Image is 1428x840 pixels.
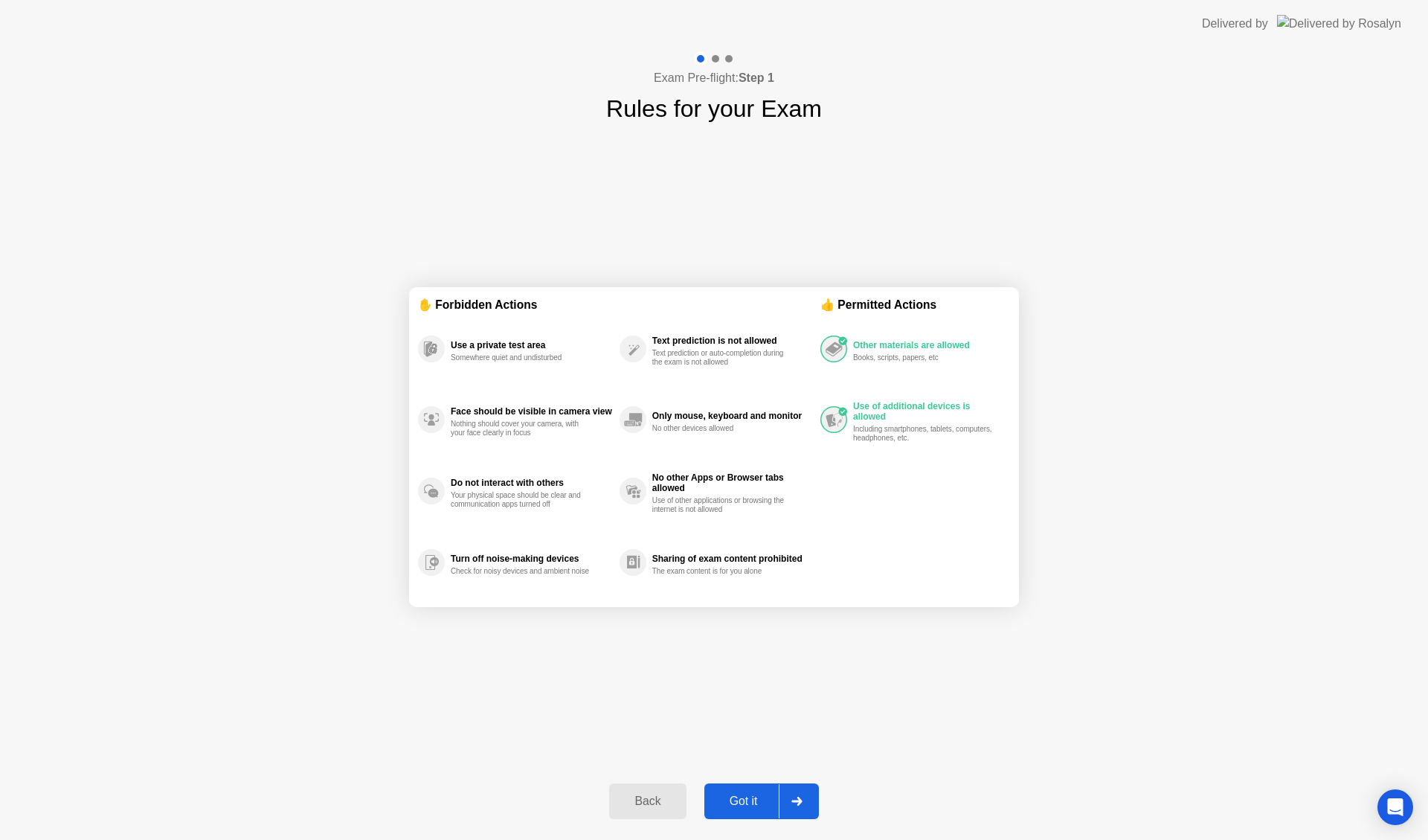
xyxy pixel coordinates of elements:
[853,353,994,362] div: Books, scripts, papers, etc
[853,401,1003,422] div: Use of additional devices is allowed
[451,567,591,576] div: Check for noisy devices and ambient noise
[418,296,820,313] div: ✋ Forbidden Actions
[820,296,1010,313] div: 👍 Permitted Actions
[1202,15,1268,33] div: Delivered by
[451,406,612,417] div: Face should be visible in camera view
[451,420,591,437] div: Nothing should cover your camera, with your face clearly in focus
[652,554,813,564] div: Sharing of exam content prohibited
[853,425,994,443] div: Including smartphones, tablets, computers, headphones, etc.
[451,491,591,509] div: Your physical space should be clear and communication apps turned off
[652,472,813,493] div: No other Apps or Browser tabs allowed
[739,71,774,84] b: Step 1
[451,554,612,564] div: Turn off noise-making devices
[652,349,793,367] div: Text prediction or auto-completion during the exam is not allowed
[652,567,793,576] div: The exam content is for you alone
[709,795,779,808] div: Got it
[451,340,612,350] div: Use a private test area
[609,783,686,819] button: Back
[614,795,681,808] div: Back
[1277,15,1401,32] img: Delivered by Rosalyn
[654,69,774,87] h4: Exam Pre-flight:
[652,496,793,514] div: Use of other applications or browsing the internet is not allowed
[652,411,813,421] div: Only mouse, keyboard and monitor
[451,478,612,488] div: Do not interact with others
[606,91,822,126] h1: Rules for your Exam
[1377,789,1413,825] div: Open Intercom Messenger
[704,783,819,819] button: Got it
[451,353,591,362] div: Somewhere quiet and undisturbed
[853,340,1003,350] div: Other materials are allowed
[652,336,813,346] div: Text prediction is not allowed
[652,424,793,433] div: No other devices allowed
